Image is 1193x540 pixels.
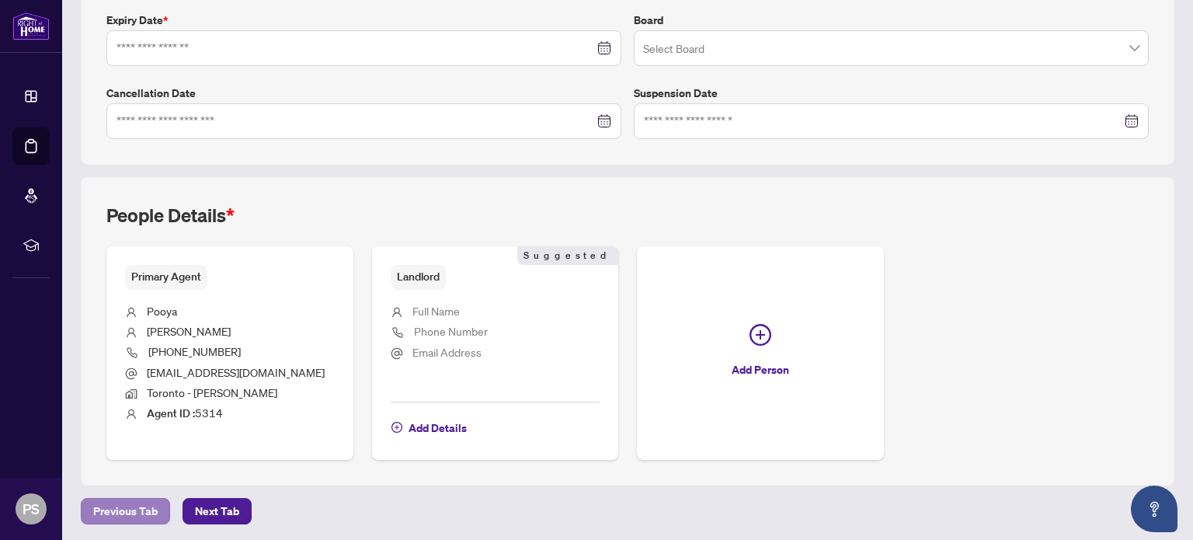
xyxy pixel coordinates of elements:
span: plus-circle [750,324,771,346]
span: Suggested [517,246,618,265]
span: Next Tab [195,499,239,524]
span: Primary Agent [125,265,207,289]
span: plus-circle [391,422,402,433]
label: Board [634,12,1149,29]
label: Suspension Date [634,85,1149,102]
button: Previous Tab [81,498,170,524]
span: PS [23,498,40,520]
label: Cancellation Date [106,85,621,102]
span: Email Address [412,345,482,359]
span: Landlord [391,265,446,289]
span: 5314 [147,406,223,420]
b: Agent ID : [147,406,195,420]
label: Expiry Date [106,12,621,29]
span: Toronto - [PERSON_NAME] [147,385,277,399]
span: Phone Number [414,324,488,338]
button: Open asap [1131,486,1177,532]
span: [EMAIL_ADDRESS][DOMAIN_NAME] [147,365,325,379]
img: logo [12,12,50,40]
span: Add Person [732,357,789,382]
button: Add Person [637,246,884,459]
button: Next Tab [183,498,252,524]
span: Full Name [412,304,460,318]
span: Pooya [147,304,177,318]
span: Add Details [409,416,467,441]
span: [PERSON_NAME] [147,324,231,338]
span: [PHONE_NUMBER] [148,344,241,358]
h2: People Details [106,203,235,228]
button: Add Details [391,415,468,441]
span: Previous Tab [93,499,158,524]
